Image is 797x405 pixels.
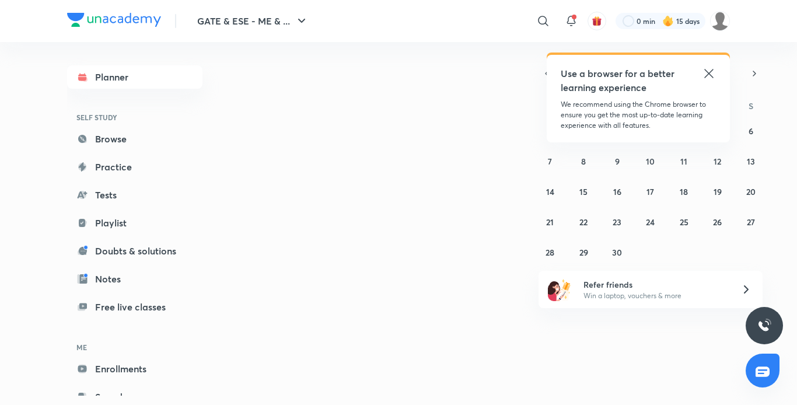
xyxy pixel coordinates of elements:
abbr: September 15, 2025 [579,186,588,197]
button: September 25, 2025 [674,212,693,231]
button: avatar [588,12,606,30]
abbr: September 12, 2025 [714,156,721,167]
abbr: September 27, 2025 [747,217,755,228]
abbr: September 8, 2025 [581,156,586,167]
abbr: September 25, 2025 [680,217,688,228]
h6: Refer friends [583,278,727,291]
a: Free live classes [67,295,202,319]
h6: ME [67,337,202,357]
abbr: September 7, 2025 [548,156,552,167]
button: September 20, 2025 [742,182,760,201]
button: September 7, 2025 [541,152,560,170]
img: referral [548,278,571,301]
abbr: September 21, 2025 [546,217,554,228]
a: Doubts & solutions [67,239,202,263]
abbr: September 29, 2025 [579,247,588,258]
abbr: September 16, 2025 [613,186,621,197]
p: We recommend using the Chrome browser to ensure you get the most up-to-date learning experience w... [561,99,716,131]
a: Enrollments [67,357,202,380]
button: September 26, 2025 [708,212,727,231]
abbr: September 19, 2025 [714,186,722,197]
button: September 28, 2025 [541,243,560,261]
img: Mujtaba Ahsan [710,11,730,31]
abbr: September 20, 2025 [746,186,756,197]
button: September 8, 2025 [574,152,593,170]
h5: Use a browser for a better learning experience [561,67,677,95]
button: September 16, 2025 [608,182,627,201]
img: streak [662,15,674,27]
button: GATE & ESE - ME & ... [190,9,316,33]
abbr: September 24, 2025 [646,217,655,228]
button: September 19, 2025 [708,182,727,201]
img: avatar [592,16,602,26]
abbr: September 23, 2025 [613,217,621,228]
img: Company Logo [67,13,161,27]
p: Win a laptop, vouchers & more [583,291,727,301]
button: September 22, 2025 [574,212,593,231]
button: September 14, 2025 [541,182,560,201]
a: Playlist [67,211,202,235]
a: Planner [67,65,202,89]
h6: SELF STUDY [67,107,202,127]
button: September 6, 2025 [742,121,760,140]
a: Company Logo [67,13,161,30]
abbr: September 28, 2025 [546,247,554,258]
button: September 13, 2025 [742,152,760,170]
abbr: September 11, 2025 [680,156,687,167]
abbr: September 17, 2025 [646,186,654,197]
abbr: September 9, 2025 [615,156,620,167]
img: ttu [757,319,771,333]
a: Tests [67,183,202,207]
button: September 17, 2025 [641,182,660,201]
abbr: September 10, 2025 [646,156,655,167]
a: Browse [67,127,202,151]
button: September 9, 2025 [608,152,627,170]
button: September 24, 2025 [641,212,660,231]
button: September 10, 2025 [641,152,660,170]
button: September 12, 2025 [708,152,727,170]
abbr: September 18, 2025 [680,186,688,197]
button: September 11, 2025 [674,152,693,170]
abbr: September 6, 2025 [749,125,753,137]
abbr: September 13, 2025 [747,156,755,167]
abbr: September 26, 2025 [713,217,722,228]
a: Practice [67,155,202,179]
button: September 21, 2025 [541,212,560,231]
button: September 18, 2025 [674,182,693,201]
button: September 30, 2025 [608,243,627,261]
abbr: September 14, 2025 [546,186,554,197]
button: September 27, 2025 [742,212,760,231]
abbr: September 30, 2025 [612,247,622,258]
button: September 29, 2025 [574,243,593,261]
button: September 23, 2025 [608,212,627,231]
button: September 15, 2025 [574,182,593,201]
abbr: September 22, 2025 [579,217,588,228]
abbr: Saturday [749,100,753,111]
a: Notes [67,267,202,291]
